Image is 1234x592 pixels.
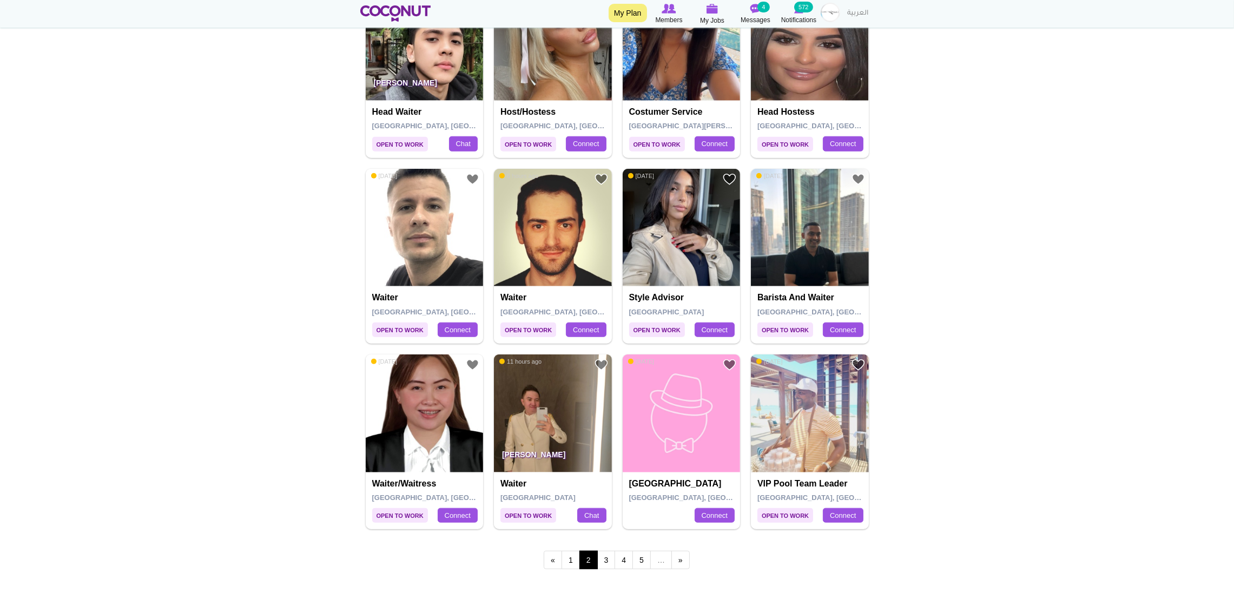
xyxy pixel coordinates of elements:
[500,508,556,523] span: Open to Work
[691,3,734,26] a: My Jobs My Jobs
[566,136,606,152] a: Connect
[544,551,562,569] a: ‹ previous
[566,323,606,338] a: Connect
[595,173,608,186] a: Add to Favourites
[695,323,735,338] a: Connect
[629,479,737,489] h4: [GEOGRAPHIC_DATA]
[757,2,769,12] small: 4
[494,442,612,472] p: [PERSON_NAME]
[628,172,655,180] span: [DATE]
[500,308,655,316] span: [GEOGRAPHIC_DATA], [GEOGRAPHIC_DATA]
[438,323,478,338] a: Connect
[734,3,777,25] a: Messages Messages 4
[372,122,526,130] span: [GEOGRAPHIC_DATA], [GEOGRAPHIC_DATA]
[372,494,526,502] span: [GEOGRAPHIC_DATA], [GEOGRAPHIC_DATA]
[609,4,647,22] a: My Plan
[577,508,606,523] a: Chat
[671,551,690,569] a: next ›
[500,494,576,502] span: [GEOGRAPHIC_DATA]
[700,15,724,26] span: My Jobs
[794,2,813,12] small: 572
[499,172,538,180] span: 6 hours ago
[628,358,655,365] span: [DATE]
[723,173,736,186] a: Add to Favourites
[372,107,480,117] h4: Head Waiter
[500,137,556,152] span: Open to Work
[372,479,480,489] h4: Waiter/Waitress
[757,107,865,117] h4: Head Hostess
[757,122,912,130] span: [GEOGRAPHIC_DATA], [GEOGRAPHIC_DATA]
[629,107,737,117] h4: costumer service
[615,551,633,569] a: 4
[756,358,783,365] span: [DATE]
[842,3,874,24] a: العربية
[632,551,651,569] a: 5
[852,358,865,372] a: Add to Favourites
[757,308,912,316] span: [GEOGRAPHIC_DATA], [GEOGRAPHIC_DATA]
[360,5,431,22] img: Home
[757,293,865,302] h4: Barista and waiter
[372,137,428,152] span: Open to Work
[371,172,398,180] span: [DATE]
[372,508,428,523] span: Open to Work
[595,358,608,372] a: Add to Favourites
[823,136,863,152] a: Connect
[500,122,655,130] span: [GEOGRAPHIC_DATA], [GEOGRAPHIC_DATA]
[777,3,821,25] a: Notifications Notifications 572
[500,323,556,337] span: Open to Work
[372,293,480,302] h4: Waiter
[597,551,616,569] a: 3
[372,323,428,337] span: Open to Work
[372,308,526,316] span: [GEOGRAPHIC_DATA], [GEOGRAPHIC_DATA]
[757,137,813,152] span: Open to Work
[371,358,398,365] span: [DATE]
[757,479,865,489] h4: VIP Pool Team Leader
[823,508,863,523] a: Connect
[629,122,842,130] span: [GEOGRAPHIC_DATA][PERSON_NAME], [GEOGRAPHIC_DATA]
[466,358,479,372] a: Add to Favourites
[707,4,718,14] img: My Jobs
[648,3,691,25] a: Browse Members Members
[741,15,770,25] span: Messages
[757,508,813,523] span: Open to Work
[629,308,704,316] span: [GEOGRAPHIC_DATA]
[499,358,542,365] span: 11 hours ago
[750,4,761,14] img: Messages
[650,551,672,569] span: …
[781,15,816,25] span: Notifications
[466,173,479,186] a: Add to Favourites
[757,323,813,337] span: Open to Work
[366,70,484,101] p: [PERSON_NAME]
[655,15,682,25] span: Members
[823,323,863,338] a: Connect
[449,136,478,152] a: Chat
[579,551,598,569] span: 2
[500,107,608,117] h4: Host/Hostess
[562,551,580,569] a: 1
[723,358,736,372] a: Add to Favourites
[500,293,608,302] h4: Waiter
[629,494,783,502] span: [GEOGRAPHIC_DATA], [GEOGRAPHIC_DATA]
[500,479,608,489] h4: Waiter
[852,173,865,186] a: Add to Favourites
[695,508,735,523] a: Connect
[629,323,685,337] span: Open to Work
[662,4,676,14] img: Browse Members
[629,293,737,302] h4: Style Advisor
[695,136,735,152] a: Connect
[438,508,478,523] a: Connect
[629,137,685,152] span: Open to Work
[756,172,783,180] span: [DATE]
[794,4,803,14] img: Notifications
[757,494,912,502] span: [GEOGRAPHIC_DATA], [GEOGRAPHIC_DATA]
